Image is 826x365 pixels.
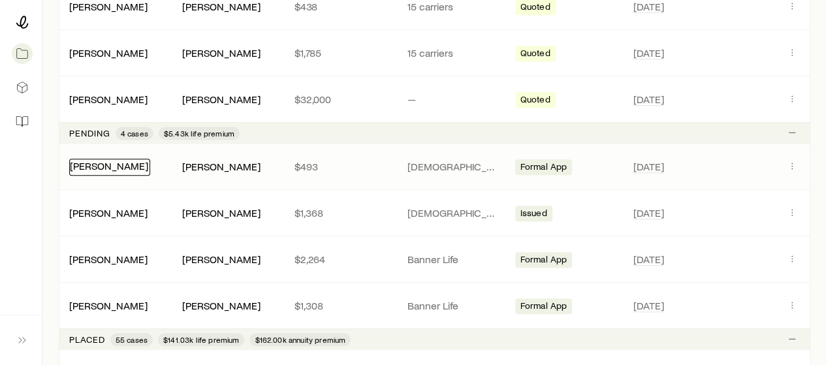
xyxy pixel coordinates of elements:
[116,334,148,345] span: 55 cases
[294,299,387,312] p: $1,308
[633,253,663,266] span: [DATE]
[520,300,567,314] span: Formal App
[255,334,345,345] span: $162.00k annuity premium
[294,253,387,266] p: $2,264
[520,161,567,175] span: Formal App
[520,208,547,221] span: Issued
[294,93,387,106] p: $32,000
[69,128,110,138] p: Pending
[69,93,148,106] div: [PERSON_NAME]
[520,48,550,61] span: Quoted
[182,253,261,266] div: [PERSON_NAME]
[69,253,148,265] a: [PERSON_NAME]
[633,46,663,59] span: [DATE]
[164,128,234,138] span: $5.43k life premium
[407,93,500,106] p: —
[407,160,500,173] p: [DEMOGRAPHIC_DATA] General
[182,160,261,174] div: [PERSON_NAME]
[633,299,663,312] span: [DATE]
[407,206,500,219] p: [DEMOGRAPHIC_DATA] General
[633,93,663,106] span: [DATE]
[633,206,663,219] span: [DATE]
[520,94,550,108] span: Quoted
[182,206,261,220] div: [PERSON_NAME]
[520,254,567,268] span: Formal App
[121,128,148,138] span: 4 cases
[407,253,500,266] p: Banner Life
[69,46,148,59] a: [PERSON_NAME]
[69,299,148,313] div: [PERSON_NAME]
[182,299,261,313] div: [PERSON_NAME]
[69,299,148,311] a: [PERSON_NAME]
[294,46,387,59] p: $1,785
[294,206,387,219] p: $1,368
[163,334,239,345] span: $141.03k life premium
[69,46,148,60] div: [PERSON_NAME]
[69,253,148,266] div: [PERSON_NAME]
[69,93,148,105] a: [PERSON_NAME]
[69,159,150,176] div: [PERSON_NAME]
[407,299,500,312] p: Banner Life
[294,160,387,173] p: $493
[520,1,550,15] span: Quoted
[69,206,148,219] a: [PERSON_NAME]
[182,46,261,60] div: [PERSON_NAME]
[182,93,261,106] div: [PERSON_NAME]
[633,160,663,173] span: [DATE]
[69,206,148,220] div: [PERSON_NAME]
[407,46,500,59] p: 15 carriers
[69,334,105,345] p: Placed
[70,159,148,172] a: [PERSON_NAME]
